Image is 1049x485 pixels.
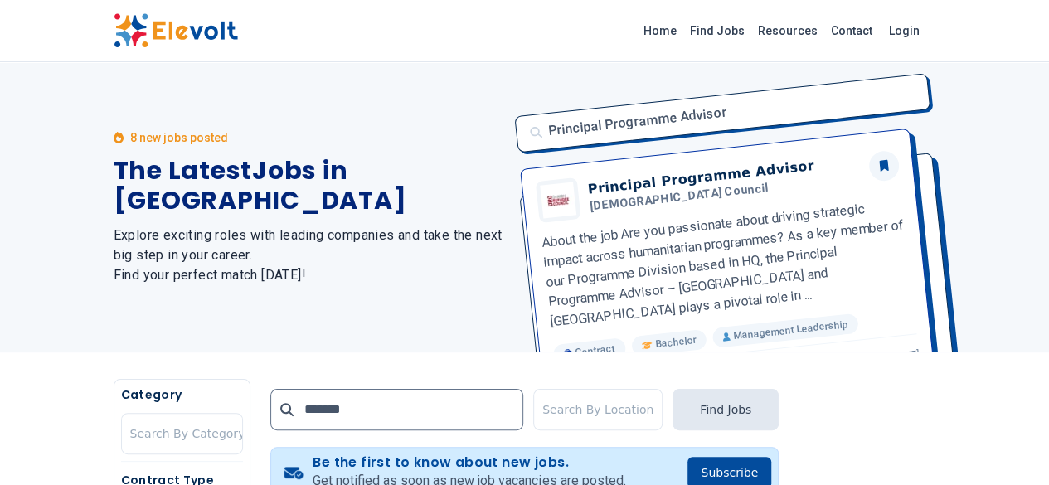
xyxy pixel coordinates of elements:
[114,156,505,216] h1: The Latest Jobs in [GEOGRAPHIC_DATA]
[313,454,625,471] h4: Be the first to know about new jobs.
[130,129,228,146] p: 8 new jobs posted
[121,386,243,403] h5: Category
[114,13,238,48] img: Elevolt
[114,226,505,285] h2: Explore exciting roles with leading companies and take the next big step in your career. Find you...
[751,17,824,44] a: Resources
[673,389,779,430] button: Find Jobs
[683,17,751,44] a: Find Jobs
[879,14,930,47] a: Login
[966,405,1049,485] iframe: Chat Widget
[824,17,879,44] a: Contact
[637,17,683,44] a: Home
